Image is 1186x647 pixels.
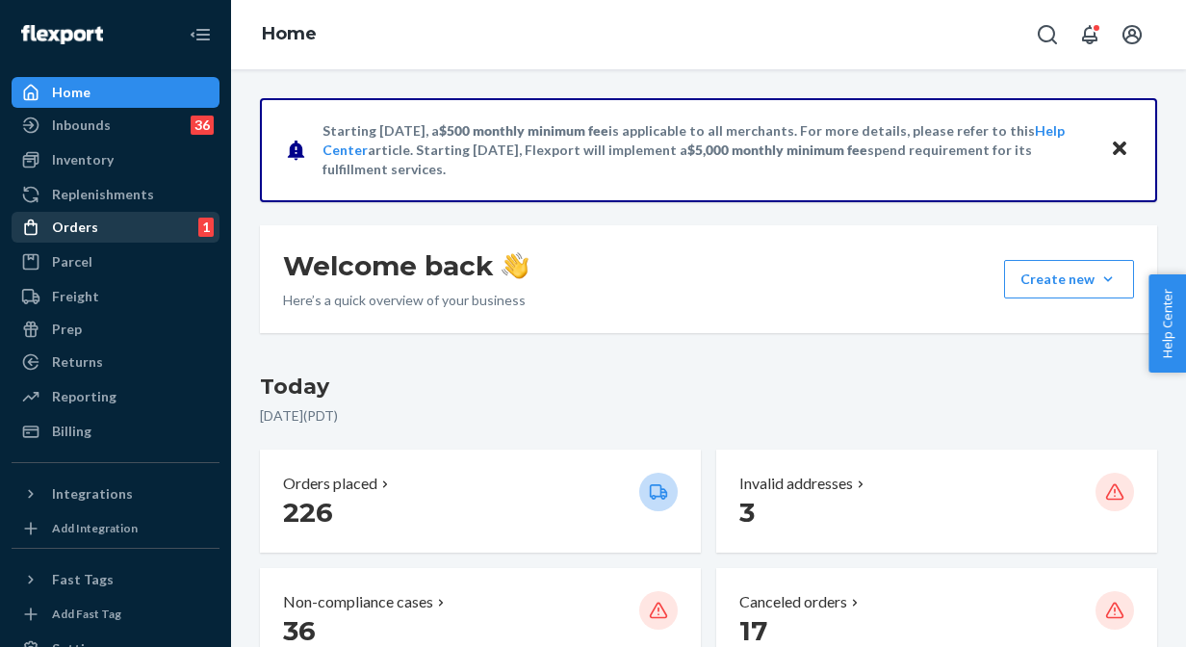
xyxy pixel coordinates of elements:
div: Returns [52,352,103,372]
span: 3 [739,496,755,529]
div: Parcel [52,252,92,272]
a: Reporting [12,381,219,412]
span: $500 monthly minimum fee [439,122,608,139]
div: 1 [198,218,214,237]
a: Freight [12,281,219,312]
div: Inventory [52,150,114,169]
p: Invalid addresses [739,473,853,495]
button: Help Center [1148,274,1186,373]
a: Orders1 [12,212,219,243]
span: 17 [739,614,767,647]
img: Flexport logo [21,25,103,44]
a: Prep [12,314,219,345]
button: Open Search Box [1028,15,1067,54]
p: Non-compliance cases [283,591,433,613]
button: Fast Tags [12,564,219,595]
div: Inbounds [52,116,111,135]
div: Add Integration [52,520,138,536]
span: 36 [283,614,316,647]
span: $5,000 monthly minimum fee [687,142,867,158]
ol: breadcrumbs [246,7,332,63]
div: Add Fast Tag [52,606,121,622]
p: Here’s a quick overview of your business [283,291,529,310]
div: Home [52,83,90,102]
span: 226 [283,496,333,529]
button: Close Navigation [181,15,219,54]
div: Billing [52,422,91,441]
button: Create new [1004,260,1134,298]
div: 36 [191,116,214,135]
p: [DATE] ( PDT ) [260,406,1157,426]
h1: Welcome back [283,248,529,283]
button: Open account menu [1113,15,1151,54]
a: Add Integration [12,517,219,540]
a: Inbounds36 [12,110,219,141]
div: Orders [52,218,98,237]
a: Returns [12,347,219,377]
button: Orders placed 226 [260,450,701,553]
button: Close [1107,136,1132,164]
img: hand-wave emoji [502,252,529,279]
a: Inventory [12,144,219,175]
button: Invalid addresses 3 [716,450,1157,553]
a: Add Fast Tag [12,603,219,626]
a: Parcel [12,246,219,277]
div: Replenishments [52,185,154,204]
a: Billing [12,416,219,447]
p: Canceled orders [739,591,847,613]
div: Integrations [52,484,133,504]
div: Freight [52,287,99,306]
div: Reporting [52,387,116,406]
p: Starting [DATE], a is applicable to all merchants. For more details, please refer to this article... [322,121,1092,179]
div: Prep [52,320,82,339]
h3: Today [260,372,1157,402]
a: Home [12,77,219,108]
div: Fast Tags [52,570,114,589]
button: Integrations [12,479,219,509]
a: Replenishments [12,179,219,210]
button: Open notifications [1070,15,1109,54]
span: Support [40,13,110,31]
a: Home [262,23,317,44]
p: Orders placed [283,473,377,495]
